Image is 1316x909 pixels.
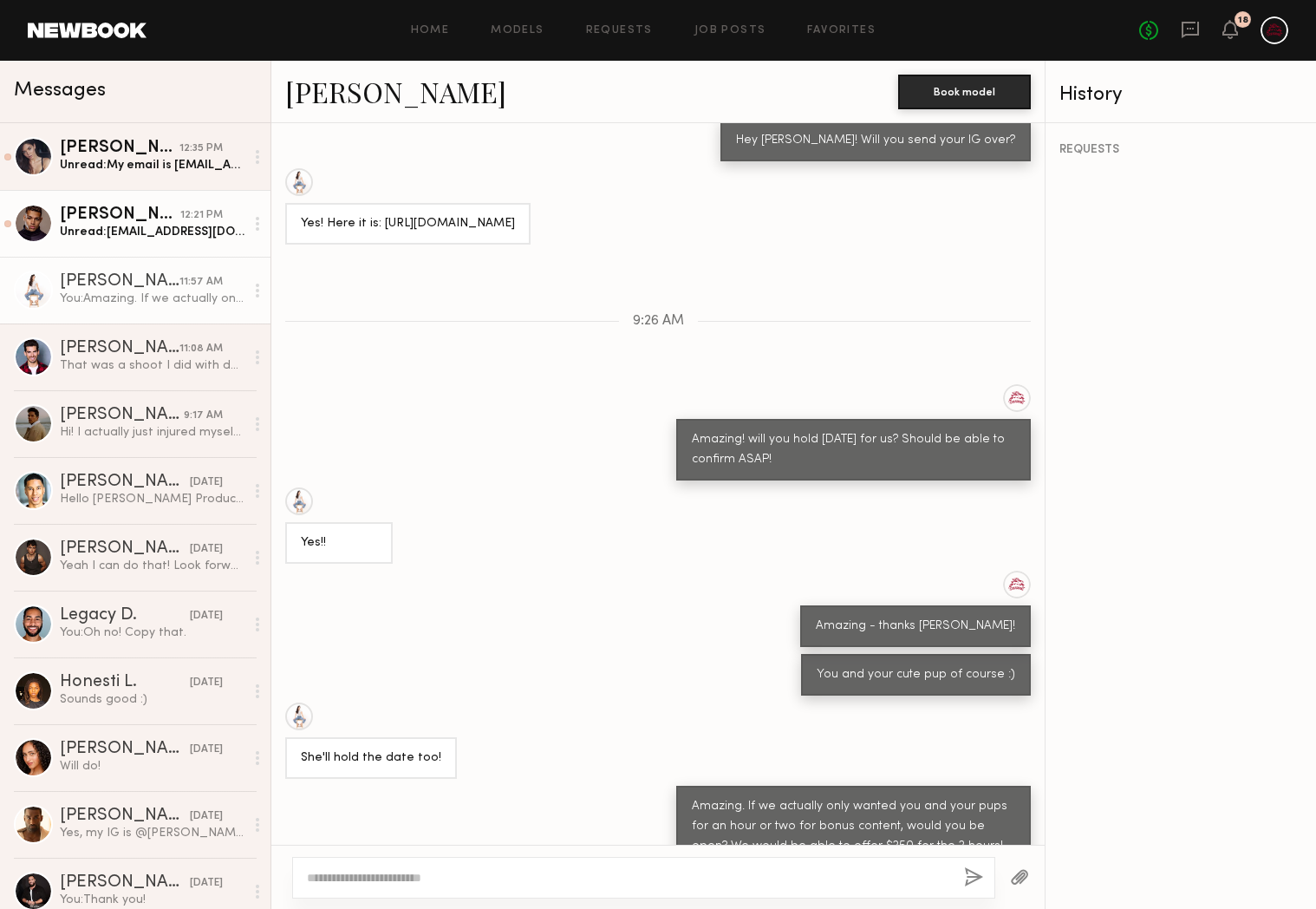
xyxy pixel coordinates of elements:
[60,273,179,291] div: [PERSON_NAME]
[898,75,1031,109] button: Book model
[60,741,190,758] div: [PERSON_NAME]
[190,474,223,491] div: [DATE]
[60,224,244,240] div: Unread: [EMAIL_ADDRESS][DOMAIN_NAME], thank you!
[190,742,223,758] div: [DATE]
[179,274,223,291] div: 11:57 AM
[60,291,244,307] div: You: Amazing. If we actually only wanted you and your pups for an hour or two for bonus content, ...
[816,617,1015,637] div: Amazing - thanks [PERSON_NAME]!
[60,407,184,424] div: [PERSON_NAME]
[694,25,766,36] a: Job Posts
[184,408,223,424] div: 9:17 AM
[60,424,244,441] div: Hi! I actually just injured myself playing basketball so I will be limping around unfortunately, ...
[633,314,684,329] span: 9:26 AM
[60,340,179,357] div: [PERSON_NAME]
[60,892,244,908] div: You: Thank you!
[190,808,223,825] div: [DATE]
[301,533,377,553] div: Yes!!
[179,341,223,357] div: 11:08 AM
[60,357,244,374] div: That was a shoot I did with dogs.
[14,81,106,101] span: Messages
[60,206,180,224] div: [PERSON_NAME]
[692,430,1015,470] div: Amazing! will you hold [DATE] for us? Should be able to confirm ASAP!
[285,73,506,110] a: [PERSON_NAME]
[1059,144,1302,156] div: REQUESTS
[60,558,244,574] div: Yeah I can do that! Look forward to hear back from you
[60,607,190,625] div: Legacy D.
[301,214,515,234] div: Yes! Here it is: [URL][DOMAIN_NAME]
[190,608,223,625] div: [DATE]
[60,491,244,507] div: Hello [PERSON_NAME] Production! Yes I am available [DATE] and have attached the link to my Instag...
[1059,85,1302,105] div: History
[60,808,190,825] div: [PERSON_NAME]
[301,749,441,768] div: She'll hold the date too!
[586,25,653,36] a: Requests
[60,140,179,157] div: [PERSON_NAME]
[190,541,223,558] div: [DATE]
[180,207,223,224] div: 12:21 PM
[817,665,1015,685] div: You and your cute pup of course :)
[60,825,244,841] div: Yes, my IG is @[PERSON_NAME]
[179,141,223,157] div: 12:35 PM
[692,797,1015,857] div: Amazing. If we actually only wanted you and your pups for an hour or two for bonus content, would...
[1238,16,1248,25] div: 18
[60,157,244,173] div: Unread: My email is [EMAIL_ADDRESS][DOMAIN_NAME]
[60,474,190,491] div: [PERSON_NAME]
[60,625,244,641] div: You: Oh no! Copy that.
[60,691,244,708] div: Sounds good :)
[60,874,190,892] div: [PERSON_NAME]
[60,674,190,691] div: Honesti L.
[60,540,190,558] div: [PERSON_NAME]
[60,758,244,775] div: Will do!
[898,83,1031,98] a: Book model
[190,675,223,691] div: [DATE]
[736,131,1015,151] div: Hey [PERSON_NAME]! Will you send your IG over?
[807,25,876,36] a: Favorites
[411,25,450,36] a: Home
[491,25,544,36] a: Models
[190,875,223,892] div: [DATE]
